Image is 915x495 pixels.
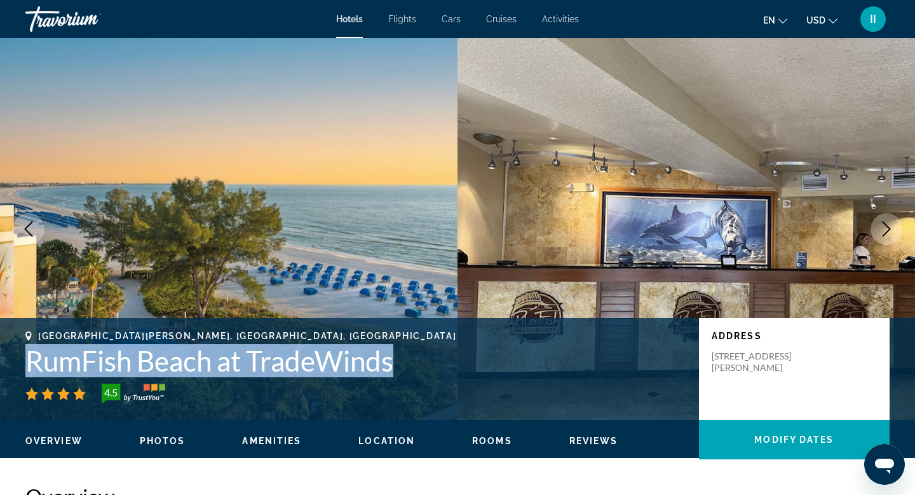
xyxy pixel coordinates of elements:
[754,435,834,445] span: Modify Dates
[712,331,877,341] p: Address
[442,14,461,24] a: Cars
[806,15,825,25] span: USD
[763,11,787,29] button: Change language
[763,15,775,25] span: en
[388,14,416,24] a: Flights
[98,385,123,400] div: 4.5
[542,14,579,24] a: Activities
[140,435,186,447] button: Photos
[806,11,837,29] button: Change currency
[242,435,301,447] button: Amenities
[857,6,890,32] button: User Menu
[486,14,517,24] a: Cruises
[569,435,618,447] button: Reviews
[25,344,686,377] h1: RumFish Beach at TradeWinds
[102,384,165,404] img: TrustYou guest rating badge
[870,13,876,25] span: II
[699,420,890,459] button: Modify Dates
[864,444,905,485] iframe: Кнопка запуска окна обмена сообщениями
[38,331,456,341] span: [GEOGRAPHIC_DATA][PERSON_NAME], [GEOGRAPHIC_DATA], [GEOGRAPHIC_DATA]
[13,213,44,245] button: Previous image
[25,435,83,447] button: Overview
[871,213,902,245] button: Next image
[712,351,813,373] p: [STREET_ADDRESS][PERSON_NAME]
[336,14,363,24] a: Hotels
[25,3,152,36] a: Travorium
[472,435,512,447] button: Rooms
[358,435,415,447] button: Location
